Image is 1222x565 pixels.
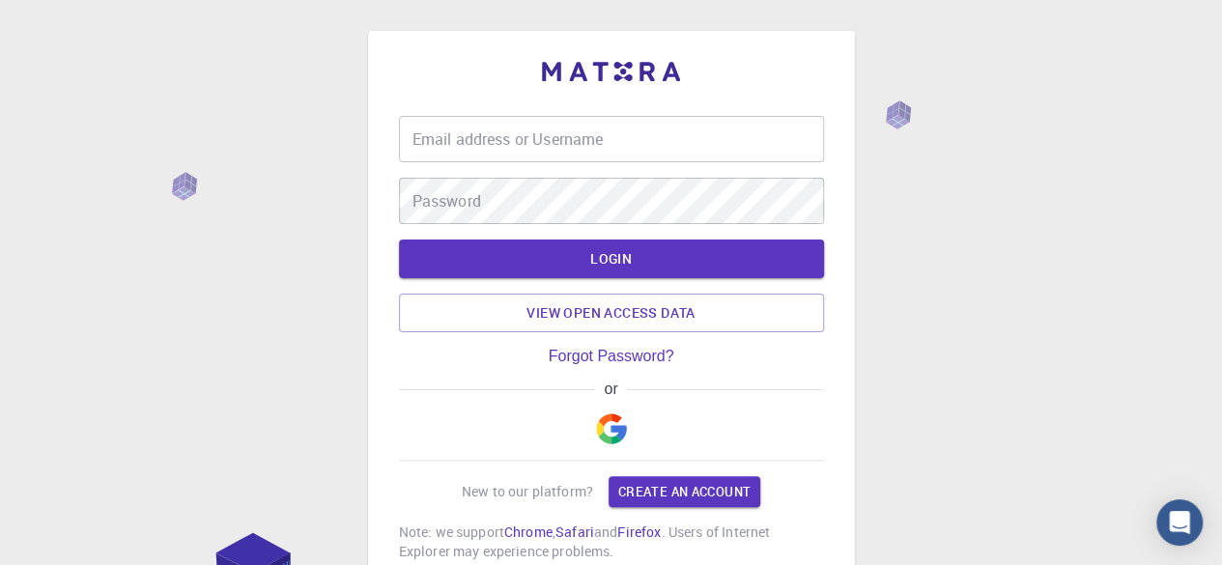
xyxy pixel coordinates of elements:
a: Chrome [504,523,553,541]
a: Create an account [609,476,760,507]
span: or [595,381,627,398]
a: View open access data [399,294,824,332]
p: Note: we support , and . Users of Internet Explorer may experience problems. [399,523,824,561]
p: New to our platform? [462,482,593,501]
a: Safari [555,523,594,541]
a: Firefox [617,523,661,541]
button: LOGIN [399,240,824,278]
img: Google [596,413,627,444]
div: Open Intercom Messenger [1156,499,1203,546]
a: Forgot Password? [549,348,674,365]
